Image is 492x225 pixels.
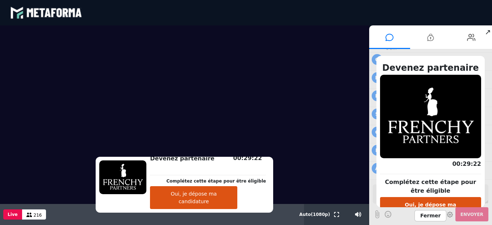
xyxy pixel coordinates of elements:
[166,178,266,184] p: Complétez cette étape pour être éligible
[150,154,266,163] h2: Devenez partenaire
[34,213,42,218] span: 216
[99,160,146,194] img: 1758176636418-X90kMVC3nBIL3z60WzofmoLaWTDHBoMX.png
[380,61,481,74] h2: Devenez partenaire
[150,186,237,209] button: Oui, je dépose ma candidature
[3,209,22,220] button: Live
[299,212,330,217] span: Auto ( 1080 p)
[233,155,262,161] span: 00:29:22
[380,178,481,195] p: Complétez cette étape pour être éligible
[414,210,446,221] span: Fermer
[298,204,332,225] button: Auto(1080p)
[380,197,481,220] button: Oui, je dépose ma candidature
[452,160,481,167] span: 00:29:22
[380,75,481,158] img: 1758176636418-X90kMVC3nBIL3z60WzofmoLaWTDHBoMX.png
[484,25,492,38] span: ↗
